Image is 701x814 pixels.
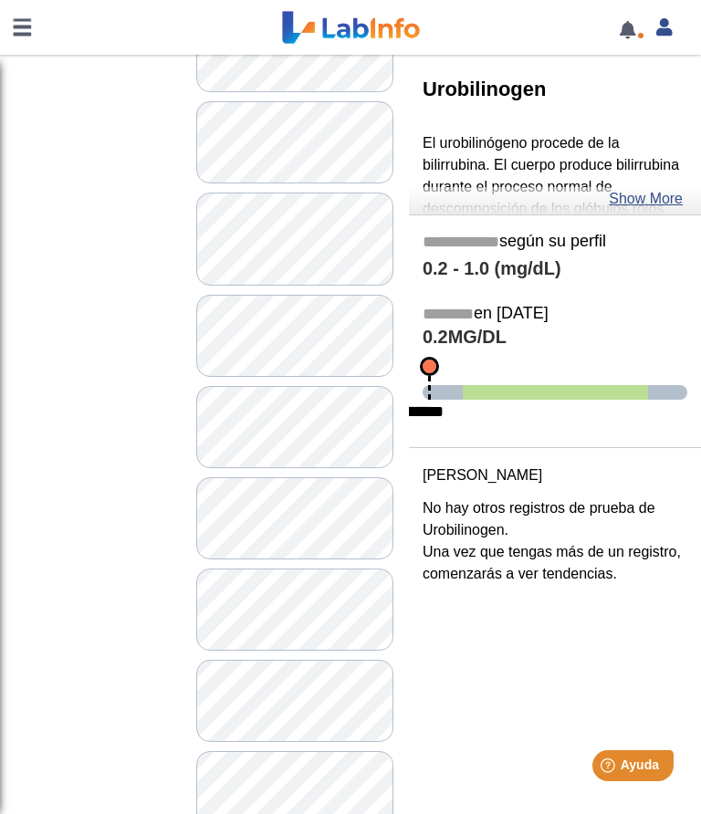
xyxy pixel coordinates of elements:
h4: 0.2 - 1.0 (mg/dL) [423,258,687,280]
a: Show More [609,188,683,210]
iframe: Help widget launcher [539,743,681,794]
p: No hay otros registros de prueba de Urobilinogen. Una vez que tengas más de un registro, comenzar... [423,497,687,585]
h5: en [DATE] [423,304,687,325]
b: Urobilinogen [423,78,546,100]
h5: según su perfil [423,232,687,253]
p: [PERSON_NAME] [423,464,687,486]
p: El urobilinógeno procede de la bilirrubina. El cuerpo produce bilirrubina durante el proceso norm... [423,132,687,438]
h4: 0.2MG/DL [423,327,687,350]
